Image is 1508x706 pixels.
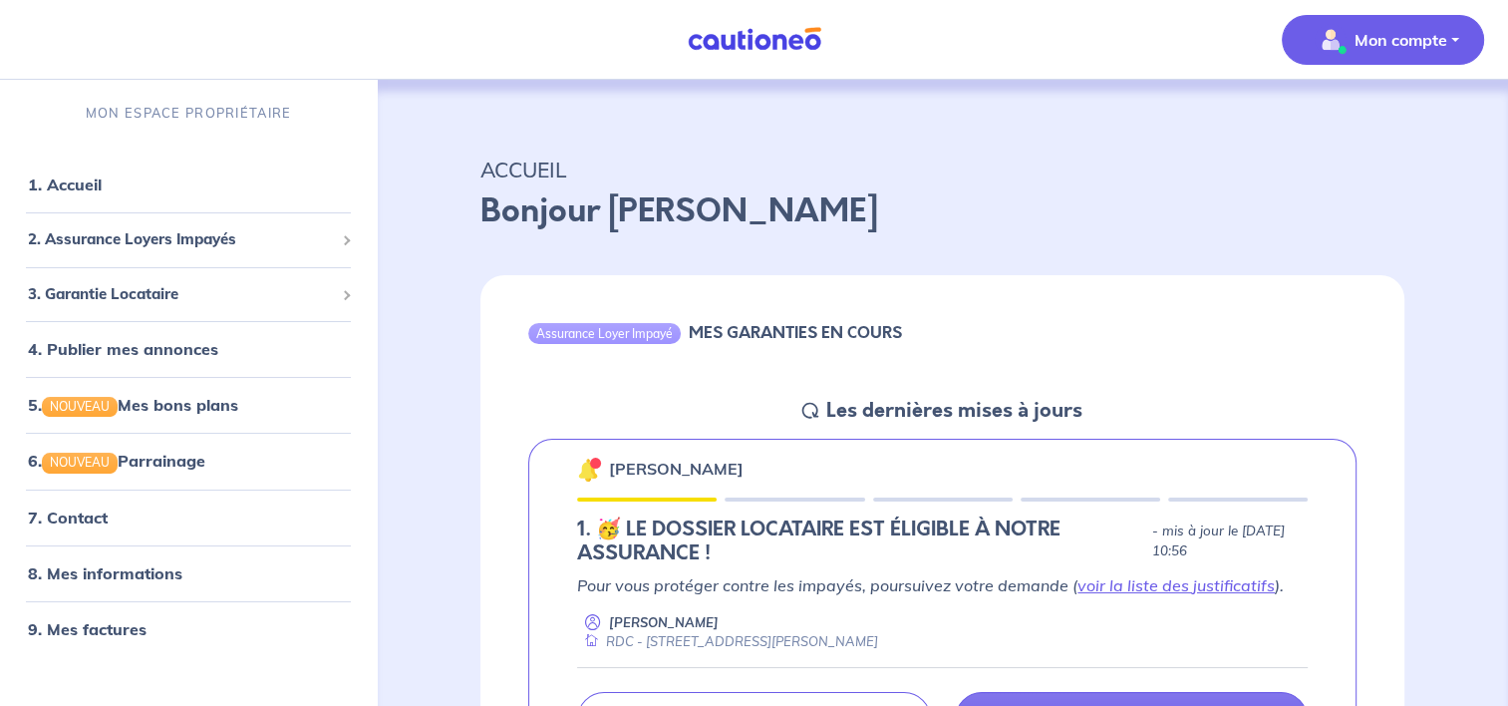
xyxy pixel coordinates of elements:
div: 9. Mes factures [8,609,369,649]
span: 2. Assurance Loyers Impayés [28,228,334,251]
img: Cautioneo [680,27,829,52]
h5: 1.︎ 🥳 LE DOSSIER LOCATAIRE EST ÉLIGIBLE À NOTRE ASSURANCE ! [577,518,1143,565]
p: Bonjour [PERSON_NAME] [480,187,1404,235]
div: Assurance Loyer Impayé [528,323,681,343]
a: voir la liste des justificatifs [1077,575,1275,595]
a: 7. Contact [28,508,108,528]
div: RDC - [STREET_ADDRESS][PERSON_NAME] [577,632,878,651]
span: 3. Garantie Locataire [28,283,334,306]
p: [PERSON_NAME] [609,457,744,481]
a: 5.NOUVEAUMes bons plans [28,395,238,415]
img: 🔔 [577,458,601,482]
a: 8. Mes informations [28,563,182,583]
div: 2. Assurance Loyers Impayés [8,220,369,259]
p: ACCUEIL [480,152,1404,187]
a: 1. Accueil [28,175,102,194]
a: 6.NOUVEAUParrainage [28,451,205,471]
button: illu_account_valid_menu.svgMon compte [1282,15,1484,65]
img: illu_account_valid_menu.svg [1315,24,1347,56]
p: MON ESPACE PROPRIÉTAIRE [86,104,291,123]
div: state: ELIGIBILITY-RESULT-IN-PROGRESS, Context: NEW,MAYBE-CERTIFICATE,ALONE,LESSOR-DOCUMENTS [577,518,1308,565]
div: 3. Garantie Locataire [8,275,369,314]
h5: Les dernières mises à jours [826,399,1082,423]
div: 4. Publier mes annonces [8,329,369,369]
div: 6.NOUVEAUParrainage [8,441,369,481]
a: 4. Publier mes annonces [28,339,218,359]
p: Pour vous protéger contre les impayés, poursuivez votre demande ( ). [577,573,1308,597]
p: - mis à jour le [DATE] 10:56 [1151,522,1308,561]
div: 8. Mes informations [8,553,369,593]
h6: MES GARANTIES EN COURS [689,323,902,342]
a: 9. Mes factures [28,619,147,639]
div: 7. Contact [8,498,369,537]
div: 5.NOUVEAUMes bons plans [8,385,369,425]
p: [PERSON_NAME] [609,613,719,632]
p: Mon compte [1355,28,1447,52]
div: 1. Accueil [8,165,369,204]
